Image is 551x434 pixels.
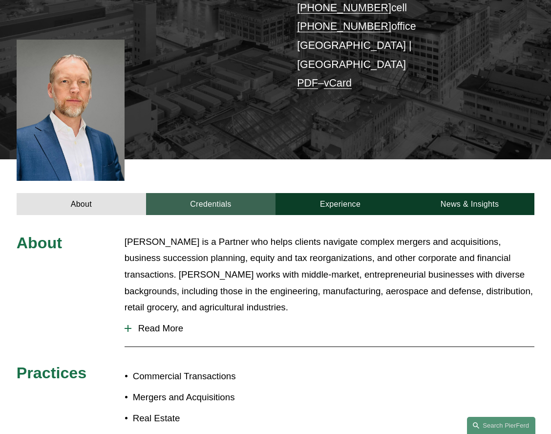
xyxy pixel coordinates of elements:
[125,316,534,341] button: Read More
[146,193,275,216] a: Credentials
[17,234,62,252] span: About
[17,364,86,382] span: Practices
[297,21,391,32] a: [PHONE_NUMBER]
[297,77,318,89] a: PDF
[405,193,534,216] a: News & Insights
[133,389,275,406] p: Mergers and Acquisitions
[324,77,352,89] a: vCard
[297,2,391,14] a: [PHONE_NUMBER]
[131,323,534,334] span: Read More
[133,368,275,385] p: Commercial Transactions
[275,193,405,216] a: Experience
[17,193,146,216] a: About
[125,234,534,316] p: [PERSON_NAME] is a Partner who helps clients navigate complex mergers and acquisitions, business ...
[133,410,275,427] p: Real Estate
[467,417,535,434] a: Search this site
